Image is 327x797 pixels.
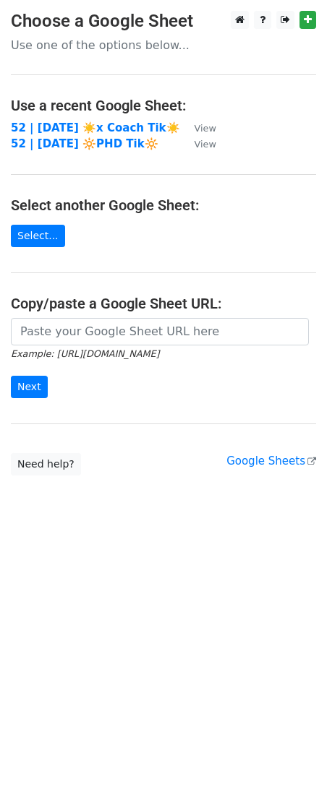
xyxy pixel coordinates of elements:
h4: Select another Google Sheet: [11,197,316,214]
small: Example: [URL][DOMAIN_NAME] [11,348,159,359]
small: View [195,139,216,150]
a: Select... [11,225,65,247]
a: View [180,137,216,150]
a: 52 | [DATE] 🔆PHD Tik🔆 [11,137,158,150]
input: Paste your Google Sheet URL here [11,318,309,345]
h4: Use a recent Google Sheet: [11,97,316,114]
a: Google Sheets [226,454,316,468]
a: View [180,121,216,134]
a: 52 | [DATE] ☀️x Coach Tik☀️ [11,121,180,134]
h3: Choose a Google Sheet [11,11,316,32]
a: Need help? [11,453,81,475]
p: Use one of the options below... [11,38,316,53]
input: Next [11,376,48,398]
h4: Copy/paste a Google Sheet URL: [11,295,316,312]
small: View [195,123,216,134]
